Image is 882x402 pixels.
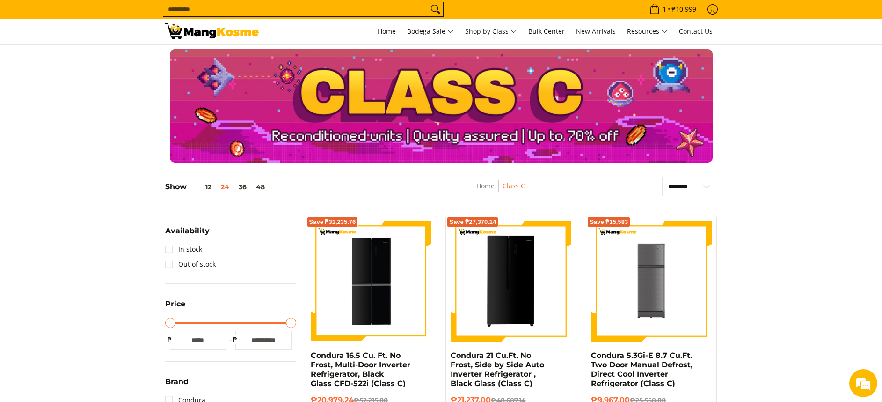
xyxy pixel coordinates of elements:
button: 36 [234,183,251,191]
span: Bodega Sale [407,26,454,37]
summary: Open [165,300,185,315]
img: Condura 16.5 Cu. Ft. No Frost, Multi-Door Inverter Refrigerator, Black Glass CFD-522i (Class C) [311,222,431,340]
button: 48 [251,183,270,191]
nav: Main Menu [268,19,717,44]
span: Save ₱15,583 [590,219,628,225]
img: Condura 21 Cu.Ft. No Frost, Side by Side Auto Inverter Refrigerator , Black Glass (Class C) [451,221,571,342]
summary: Open [165,378,189,393]
button: Search [428,2,443,16]
span: Price [165,300,185,308]
a: Out of stock [165,257,216,272]
a: New Arrivals [571,19,620,44]
a: Bulk Center [524,19,569,44]
span: ₱10,999 [670,6,698,13]
img: Condura 5.3Gi-E 8.7 Cu.Ft. Two Door Manual Defrost, Direct Cool Inverter Refrigerator (Class C) [591,221,712,341]
a: Home [476,181,495,190]
a: Class C [503,181,525,190]
span: Resources [627,26,668,37]
span: Bulk Center [528,27,565,36]
span: ₱ [165,335,175,344]
span: Home [378,27,396,36]
a: In stock [165,242,202,257]
a: Shop by Class [460,19,522,44]
a: Resources [622,19,672,44]
nav: Breadcrumbs [419,180,583,201]
summary: Open [165,227,210,242]
button: 24 [216,183,234,191]
span: Brand [165,378,189,386]
a: Condura 5.3Gi-E 8.7 Cu.Ft. Two Door Manual Defrost, Direct Cool Inverter Refrigerator (Class C) [591,351,692,388]
span: • [647,4,699,15]
a: Bodega Sale [402,19,459,44]
button: 12 [187,183,216,191]
span: New Arrivals [576,27,616,36]
span: Save ₱31,235.76 [309,219,356,225]
a: Condura 16.5 Cu. Ft. No Frost, Multi-Door Inverter Refrigerator, Black Glass CFD-522i (Class C) [311,351,410,388]
a: Home [373,19,401,44]
a: Contact Us [674,19,717,44]
span: Shop by Class [465,26,517,37]
img: Class C Home &amp; Business Appliances: Up to 70% Off l Mang Kosme [165,23,259,39]
h5: Show [165,182,270,192]
span: 1 [661,6,668,13]
span: Save ₱27,370.14 [449,219,496,225]
a: Condura 21 Cu.Ft. No Frost, Side by Side Auto Inverter Refrigerator , Black Glass (Class C) [451,351,544,388]
span: ₱ [231,335,240,344]
span: Contact Us [679,27,713,36]
span: Availability [165,227,210,235]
